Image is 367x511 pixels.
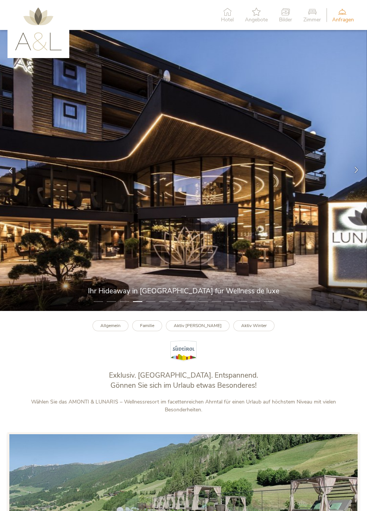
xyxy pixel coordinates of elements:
[166,320,230,331] a: Aktiv [PERSON_NAME]
[245,17,268,22] span: Angebote
[100,323,121,329] b: Allgemein
[15,7,62,51] img: AMONTI & LUNARIS Wellnessresort
[303,17,321,22] span: Zimmer
[174,323,222,329] b: Aktiv [PERSON_NAME]
[241,323,267,329] b: Aktiv Winter
[279,17,292,22] span: Bilder
[221,17,234,22] span: Hotel
[92,320,128,331] a: Allgemein
[27,398,340,414] p: Wählen Sie das AMONTI & LUNARIS – Wellnessresort im facettenreichen Ahrntal für einen Urlaub auf ...
[109,371,258,380] span: Exklusiv. [GEOGRAPHIC_DATA]. Entspannend.
[332,17,354,22] span: Anfragen
[110,381,257,390] span: Gönnen Sie sich im Urlaub etwas Besonderes!
[170,341,197,361] img: Südtirol
[132,320,162,331] a: Familie
[140,323,154,329] b: Familie
[233,320,275,331] a: Aktiv Winter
